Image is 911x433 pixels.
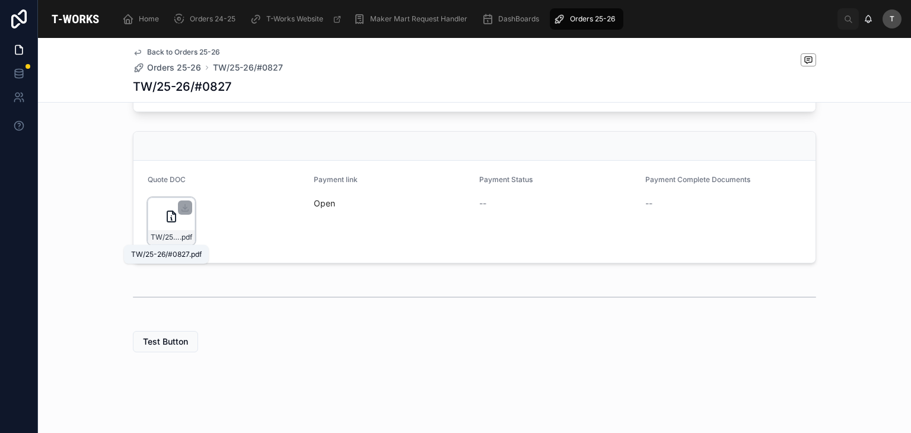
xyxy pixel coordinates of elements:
[47,9,103,28] img: App logo
[498,14,539,24] span: DashBoards
[246,8,348,30] a: T-Works Website
[190,14,235,24] span: Orders 24-25
[170,8,244,30] a: Orders 24-25
[370,14,467,24] span: Maker Mart Request Handler
[890,14,894,24] span: T
[314,175,358,184] span: Payment link
[151,233,180,242] span: TW/25-26/#0827
[131,250,202,259] div: TW/25-26/#0827.pdf
[147,62,201,74] span: Orders 25-26
[266,14,323,24] span: T-Works Website
[180,233,192,242] span: .pdf
[133,62,201,74] a: Orders 25-26
[133,331,198,352] button: Test Button
[350,8,476,30] a: Maker Mart Request Handler
[143,336,188,348] span: Test Button
[133,78,231,95] h1: TW/25-26/#0827
[645,175,750,184] span: Payment Complete Documents
[570,14,615,24] span: Orders 25-26
[478,8,547,30] a: DashBoards
[479,198,486,209] span: --
[147,47,220,57] span: Back to Orders 25-26
[148,175,186,184] span: Quote DOC
[213,62,283,74] a: TW/25-26/#0827
[479,175,533,184] span: Payment Status
[314,198,335,208] a: Open
[550,8,623,30] a: Orders 25-26
[119,8,167,30] a: Home
[139,14,159,24] span: Home
[133,47,220,57] a: Back to Orders 25-26
[113,6,837,32] div: scrollable content
[645,198,652,209] span: --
